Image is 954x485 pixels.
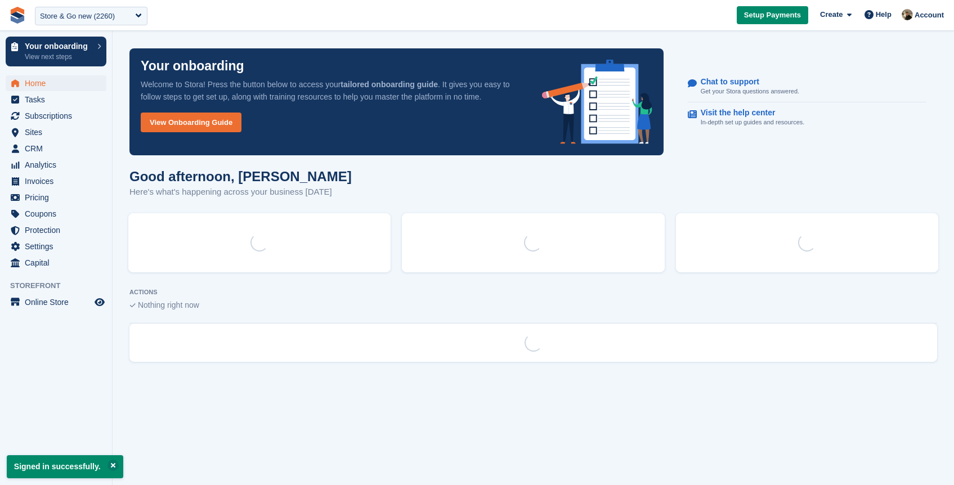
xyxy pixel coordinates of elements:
h1: Good afternoon, [PERSON_NAME] [129,169,352,184]
p: Your onboarding [141,60,244,73]
a: menu [6,294,106,310]
a: Your onboarding View next steps [6,37,106,66]
a: menu [6,222,106,238]
a: menu [6,190,106,205]
p: Welcome to Stora! Press the button below to access your . It gives you easy to follow steps to ge... [141,78,524,103]
a: menu [6,75,106,91]
strong: tailored onboarding guide [341,80,438,89]
a: menu [6,108,106,124]
span: Settings [25,239,92,254]
a: menu [6,157,106,173]
span: CRM [25,141,92,156]
span: Subscriptions [25,108,92,124]
span: Help [876,9,892,20]
span: Sites [25,124,92,140]
p: Your onboarding [25,42,92,50]
span: Coupons [25,206,92,222]
p: Chat to support [701,77,790,87]
a: Visit the help center In-depth set up guides and resources. [688,102,926,133]
a: Chat to support Get your Stora questions answered. [688,71,926,102]
span: Nothing right now [138,300,199,309]
span: Pricing [25,190,92,205]
p: Get your Stora questions answered. [701,87,799,96]
a: menu [6,124,106,140]
p: Signed in successfully. [7,455,123,478]
a: menu [6,92,106,107]
span: Tasks [25,92,92,107]
p: View next steps [25,52,92,62]
a: menu [6,141,106,156]
a: Setup Payments [737,6,808,25]
span: Invoices [25,173,92,189]
a: menu [6,206,106,222]
img: stora-icon-8386f47178a22dfd0bd8f6a31ec36ba5ce8667c1dd55bd0f319d3a0aa187defe.svg [9,7,26,24]
span: Home [25,75,92,91]
p: Here's what's happening across your business [DATE] [129,186,352,199]
span: Storefront [10,280,112,291]
span: Online Store [25,294,92,310]
a: View Onboarding Guide [141,113,241,132]
span: Account [915,10,944,21]
a: menu [6,255,106,271]
p: Visit the help center [701,108,796,118]
p: In-depth set up guides and resources. [701,118,805,127]
span: Protection [25,222,92,238]
img: blank_slate_check_icon-ba018cac091ee9be17c0a81a6c232d5eb81de652e7a59be601be346b1b6ddf79.svg [129,303,136,308]
span: Capital [25,255,92,271]
div: Store & Go new (2260) [40,11,115,22]
span: Setup Payments [744,10,801,21]
span: Analytics [25,157,92,173]
p: ACTIONS [129,289,937,296]
a: menu [6,239,106,254]
span: Create [820,9,843,20]
a: menu [6,173,106,189]
a: Preview store [93,295,106,309]
img: onboarding-info-6c161a55d2c0e0a8cae90662b2fe09162a5109e8cc188191df67fb4f79e88e88.svg [542,60,652,144]
img: Oliver Bruce [902,9,913,20]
